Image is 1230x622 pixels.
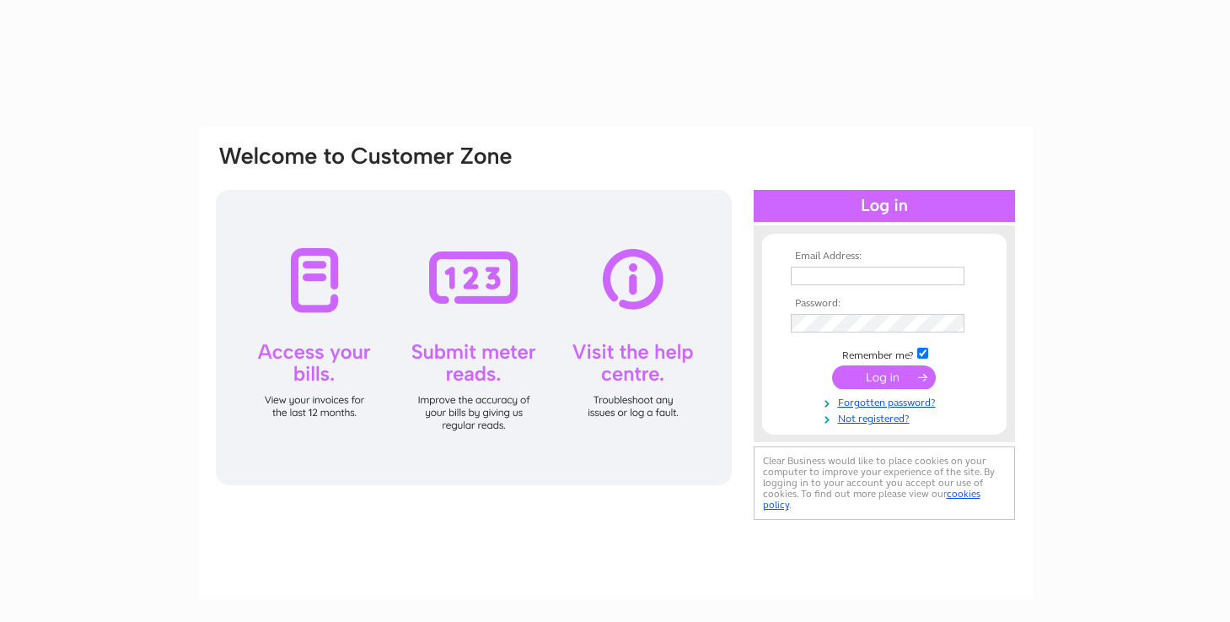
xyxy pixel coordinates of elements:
td: Remember me? [787,345,982,362]
th: Password: [787,298,982,310]
div: Clear Business would like to place cookies on your computer to improve your experience of the sit... [754,446,1015,520]
a: Not registered? [791,409,982,425]
a: cookies policy [763,488,980,511]
input: Submit [832,365,936,389]
th: Email Address: [787,251,982,262]
a: Forgotten password? [791,393,982,409]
